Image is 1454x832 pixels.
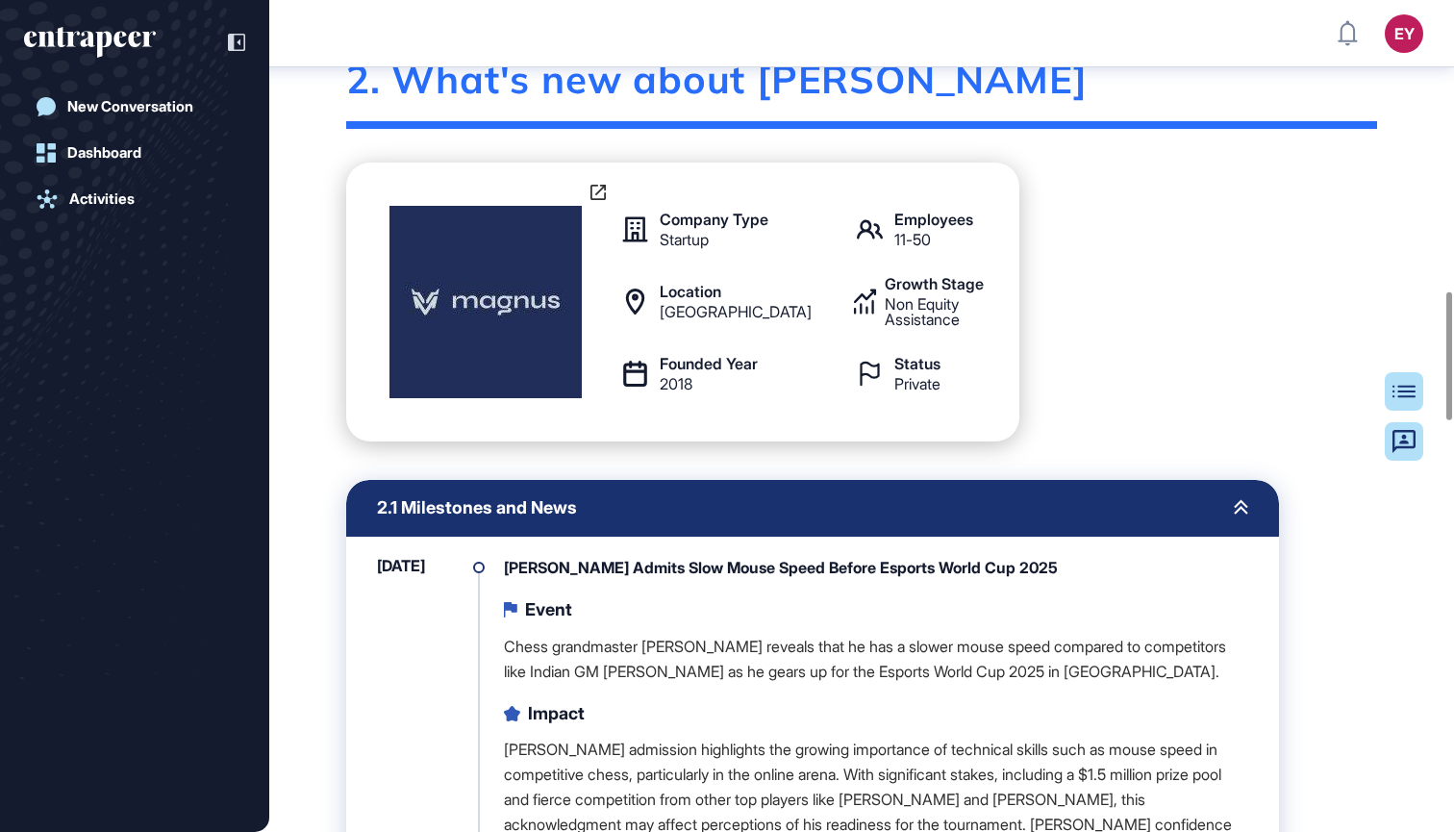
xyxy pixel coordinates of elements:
[660,284,721,299] div: Location
[504,634,1248,684] p: Chess grandmaster [PERSON_NAME] reveals that he has a slower mouse speed compared to competitors ...
[389,206,582,398] img: Magnus-logo
[894,212,973,227] div: Employees
[24,88,245,126] a: New Conversation
[660,232,709,247] div: Startup
[346,56,1377,129] div: 2. What's new about [PERSON_NAME]
[1385,14,1423,53] button: EY
[67,144,141,162] div: Dashboard
[885,276,984,291] div: Growth Stage
[377,499,577,517] span: 2.1 Milestones and News
[894,376,940,391] div: Private
[660,376,692,391] div: 2018
[24,180,245,218] a: Activities
[885,296,1000,327] div: Non Equity Assistance
[24,134,245,172] a: Dashboard
[67,98,193,115] div: New Conversation
[69,190,135,208] div: Activities
[24,27,156,58] div: entrapeer-logo
[894,356,940,371] div: Status
[660,304,812,319] div: [GEOGRAPHIC_DATA]
[660,212,768,227] div: Company Type
[525,594,572,625] div: Event
[504,556,1248,581] div: [PERSON_NAME] Admits Slow Mouse Speed Before Esports World Cup 2025
[528,698,585,729] div: Impact
[660,356,758,371] div: Founded Year
[894,232,931,247] div: 11-50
